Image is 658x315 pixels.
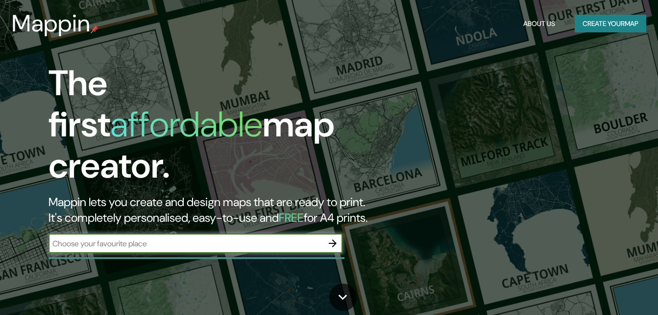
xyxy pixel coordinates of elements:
[279,210,304,225] h5: FREE
[49,63,378,194] h1: The first map creator.
[49,194,378,226] h2: Mappin lets you create and design maps that are ready to print. It's completely personalised, eas...
[575,15,646,33] button: Create yourmap
[12,10,91,37] h3: Mappin
[110,102,263,147] h1: affordable
[91,26,98,33] img: mappin-pin
[519,15,559,33] button: About Us
[49,238,323,249] input: Choose your favourite place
